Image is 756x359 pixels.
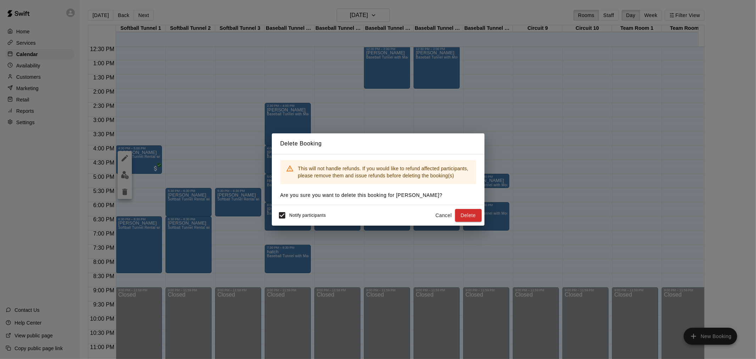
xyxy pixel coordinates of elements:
[290,213,326,218] span: Notify participants
[280,192,476,199] p: Are you sure you want to delete this booking for [PERSON_NAME] ?
[455,209,482,222] button: Delete
[432,209,455,222] button: Cancel
[272,133,485,154] h2: Delete Booking
[298,162,470,182] div: This will not handle refunds. If you would like to refund affected participants, please remove th...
